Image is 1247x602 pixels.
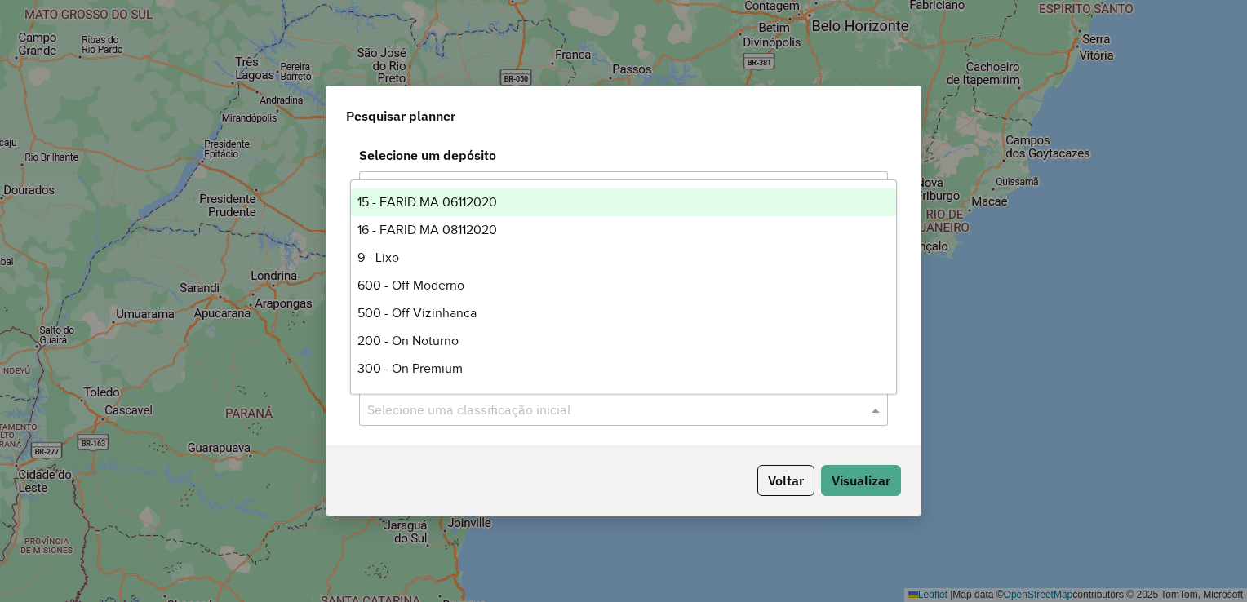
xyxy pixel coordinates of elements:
[351,272,897,299] div: 600 - Off Moderno
[757,465,814,496] button: Voltar
[351,355,897,383] div: 300 - On Premium
[350,179,898,394] ng-dropdown-panel: Options list
[351,188,897,216] div: 15 - FARID MA 06112020
[351,299,897,327] div: 500 - Off Vizinhanca
[349,145,898,165] label: Selecione um depósito
[351,327,897,355] div: 200 - On Noturno
[351,244,897,272] div: 9 - Lixo
[821,465,901,496] button: Visualizar
[351,383,897,410] div: 400 - On Super Premium
[351,216,897,244] div: 16 - FARID MA 08112020
[346,106,455,126] span: Pesquisar planner
[854,178,868,197] span: Clear all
